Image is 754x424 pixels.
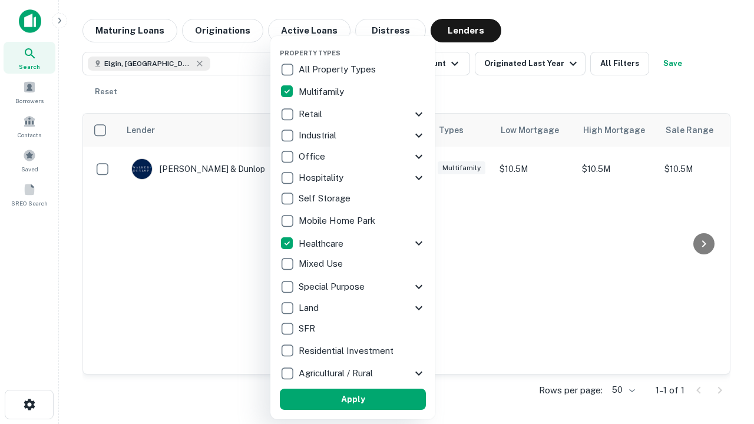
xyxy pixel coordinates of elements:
[299,85,346,99] p: Multifamily
[299,344,396,358] p: Residential Investment
[299,301,321,315] p: Land
[280,389,426,410] button: Apply
[299,257,345,271] p: Mixed Use
[299,191,353,206] p: Self Storage
[299,128,339,143] p: Industrial
[280,125,426,146] div: Industrial
[299,322,318,336] p: SFR
[280,233,426,254] div: Healthcare
[280,167,426,188] div: Hospitality
[299,280,367,294] p: Special Purpose
[280,363,426,384] div: Agricultural / Rural
[299,171,346,185] p: Hospitality
[299,107,325,121] p: Retail
[299,366,375,380] p: Agricultural / Rural
[280,276,426,297] div: Special Purpose
[299,237,346,251] p: Healthcare
[299,214,378,228] p: Mobile Home Park
[299,150,328,164] p: Office
[280,297,426,319] div: Land
[280,104,426,125] div: Retail
[280,146,426,167] div: Office
[695,330,754,386] iframe: Chat Widget
[280,49,340,57] span: Property Types
[299,62,378,77] p: All Property Types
